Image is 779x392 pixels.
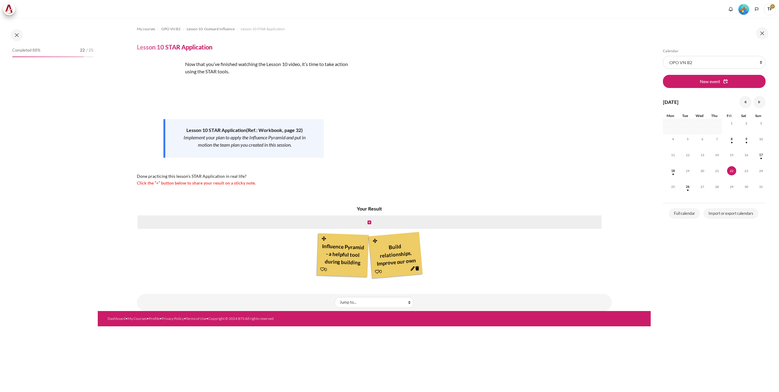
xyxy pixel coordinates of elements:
section: Content [98,18,651,311]
span: 20 [698,166,707,175]
span: 31 [756,182,766,191]
span: 29 [727,182,736,191]
i: Drag and drop this note [321,236,327,241]
span: Wed [696,113,704,118]
a: My courses [137,25,155,33]
a: Lesson 10: Outward Influence [187,25,235,33]
span: TP [764,3,776,15]
i: Add a Like [320,267,325,271]
a: User menu [764,3,776,15]
span: 22 [727,166,736,175]
span: 19 [683,166,692,175]
span: 14 [712,150,722,159]
span: 12 [683,150,692,159]
span: 28 [712,182,722,191]
a: Terms of Use [186,316,206,321]
span: 23 [742,166,751,175]
a: Architeck Architeck [3,3,18,15]
div: Build relationships. Improve our own thinking [373,240,419,269]
span: 2 [742,119,751,128]
a: Privacy Policy [162,316,184,321]
i: Drag and drop this note [372,239,378,243]
a: Profile [149,316,159,321]
span: Ref.: Workbook, page 32 [248,127,301,133]
h4: Your Result [137,205,602,212]
a: Full calendar [669,208,700,219]
div: Show notification window with no new notifications [726,5,735,14]
span: Completed 88% [12,47,40,53]
span: Sat [741,113,746,118]
img: Architeck [5,5,13,14]
a: Saturday, 9 August events [742,137,751,141]
button: New event [663,75,766,88]
span: 17 [756,150,766,159]
span: 15 [727,150,736,159]
a: Lesson 10 STAR Application [241,25,285,33]
strong: ( ) [246,127,303,133]
span: Done practicing this lesson’s STAR Application in real life? [137,174,247,179]
span: 30 [742,182,751,191]
a: Tuesday, 26 August events [683,185,692,189]
span: 10 [756,134,766,144]
span: 4 [668,134,678,144]
span: 26 [683,182,692,191]
img: wsrr [137,60,183,106]
span: 1 [727,119,736,128]
a: My Courses [128,316,147,321]
span: Tue [682,113,688,118]
span: 25 [668,182,678,191]
span: 6 [698,134,707,144]
i: Delete this note [415,266,419,271]
span: Sun [755,113,761,118]
a: Level #5 [736,3,752,15]
span: 21 [712,166,722,175]
span: 11 [668,150,678,159]
span: 27 [698,182,707,191]
span: Now that you’ve finished watching the Lesson 10 video, it’s time to take action using the STAR to... [185,61,348,74]
span: 8 [727,134,736,144]
td: Today [722,166,736,182]
span: Lesson 10: Outward Influence [187,26,235,32]
span: New event [700,78,720,85]
a: Copyright © 2024 BTS All rights reserved [208,316,274,321]
i: Create new note in this column [368,220,371,225]
div: Influence Pyramid - a helpful tool during building relationship with other people . [320,240,366,267]
h5: Calendar [663,49,766,53]
h4: [DATE] [663,98,678,106]
a: Dashboard [108,316,126,321]
div: Level #5 [738,3,749,15]
div: 0 [320,266,327,273]
span: My courses [137,26,155,32]
a: OPO VN B2 [161,25,181,33]
h4: Lesson 10 STAR Application [137,43,212,51]
strong: Lesson 10 STAR Application [186,127,246,133]
span: OPO VN B2 [161,26,181,32]
span: / 25 [86,47,93,53]
span: 13 [698,150,707,159]
a: Sunday, 17 August events [756,153,766,157]
p: Implement your plan to apply the Influence Pyramid and put in motion the team plan you created in... [176,134,313,148]
section: Blocks [663,49,766,220]
i: Edit this note [410,266,415,271]
a: Monday, 18 August events [668,169,678,173]
span: 5 [683,134,692,144]
span: 18 [668,166,678,175]
span: 16 [742,150,751,159]
a: Import or export calendars [704,208,758,219]
div: • • • • • [108,316,407,321]
span: Fri [727,113,731,118]
img: Level #5 [738,4,749,15]
a: Friday, 8 August events [727,137,736,141]
nav: Navigation bar [137,24,612,34]
span: Thu [711,113,718,118]
span: Lesson 10 STAR Application [241,26,285,32]
span: 9 [742,134,751,144]
i: Add a Like [375,269,379,274]
span: 7 [712,134,722,144]
button: Languages [752,5,761,14]
span: Click the “+” button below to share your result on a sticky note. [137,180,256,185]
span: 22 [80,47,85,53]
span: 24 [756,166,766,175]
span: 3 [756,119,766,128]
